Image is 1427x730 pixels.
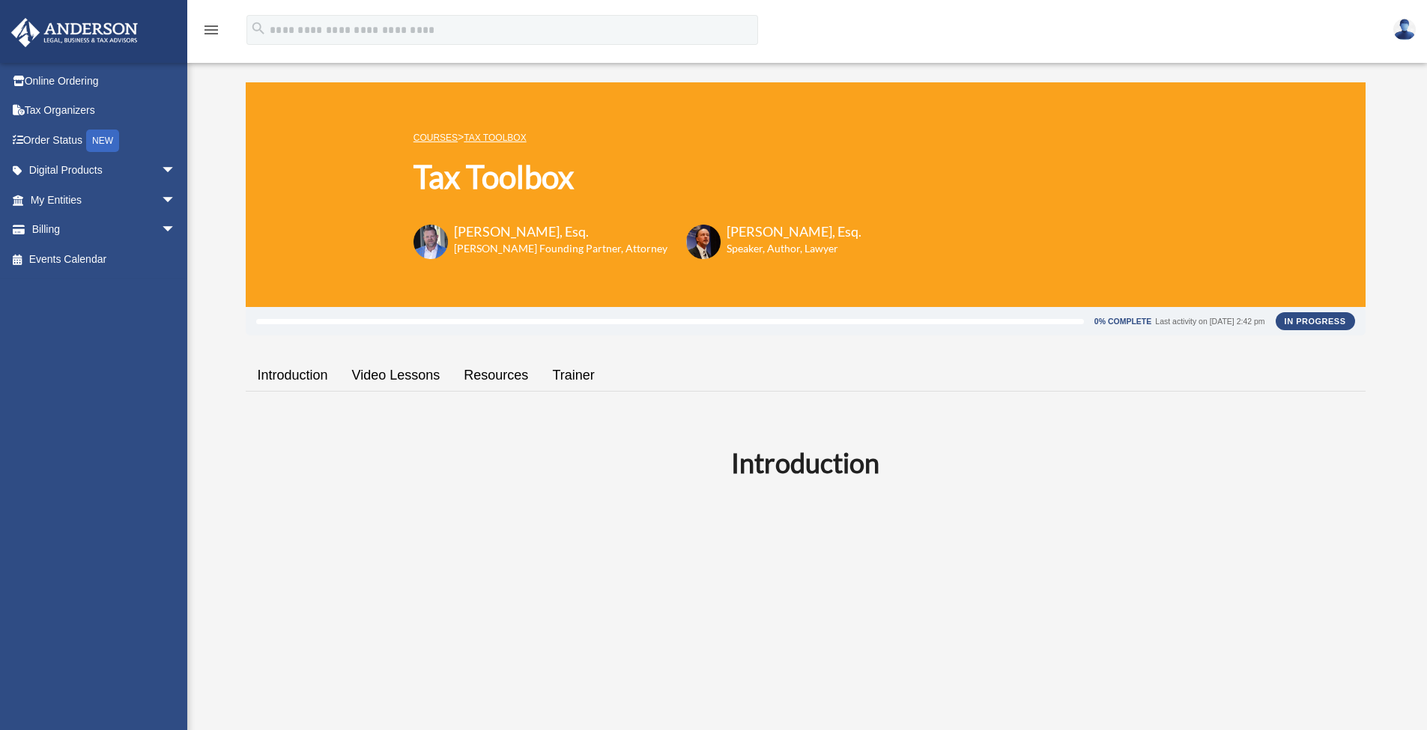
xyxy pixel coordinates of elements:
[161,156,191,186] span: arrow_drop_down
[464,133,526,143] a: Tax Toolbox
[413,128,861,147] p: >
[10,66,199,96] a: Online Ordering
[686,225,721,259] img: Scott-Estill-Headshot.png
[1276,312,1355,330] div: In Progress
[1094,317,1151,326] div: 0% Complete
[540,354,606,397] a: Trainer
[413,225,448,259] img: Toby-circle-head.png
[10,244,199,274] a: Events Calendar
[727,222,861,241] h3: [PERSON_NAME], Esq.
[1393,19,1416,40] img: User Pic
[255,444,1357,481] h2: Introduction
[86,130,119,152] div: NEW
[1155,317,1264,326] div: Last activity on [DATE] 2:42 pm
[454,241,667,256] h6: [PERSON_NAME] Founding Partner, Attorney
[202,21,220,39] i: menu
[10,185,199,215] a: My Entitiesarrow_drop_down
[202,26,220,39] a: menu
[161,185,191,216] span: arrow_drop_down
[10,156,199,186] a: Digital Productsarrow_drop_down
[250,20,267,37] i: search
[413,133,458,143] a: COURSES
[10,215,199,245] a: Billingarrow_drop_down
[452,354,540,397] a: Resources
[727,241,843,256] h6: Speaker, Author, Lawyer
[340,354,452,397] a: Video Lessons
[7,18,142,47] img: Anderson Advisors Platinum Portal
[413,155,861,199] h1: Tax Toolbox
[10,125,199,156] a: Order StatusNEW
[246,354,340,397] a: Introduction
[10,96,199,126] a: Tax Organizers
[454,222,667,241] h3: [PERSON_NAME], Esq.
[161,215,191,246] span: arrow_drop_down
